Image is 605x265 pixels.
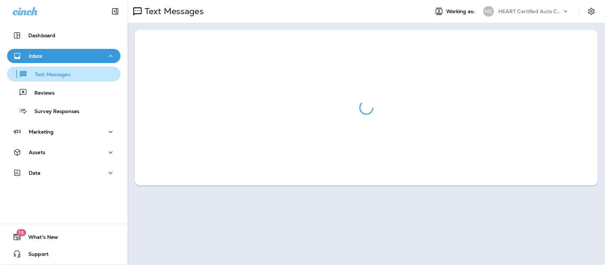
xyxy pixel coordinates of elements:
[21,234,58,243] span: What's New
[7,49,121,63] button: Inbox
[16,229,26,236] span: 19
[27,108,79,115] p: Survey Responses
[28,72,71,78] p: Text Messages
[29,170,41,176] p: Data
[29,150,45,155] p: Assets
[7,230,121,244] button: 19What's New
[7,103,121,118] button: Survey Responses
[7,85,121,100] button: Reviews
[7,166,121,180] button: Data
[29,129,54,135] p: Marketing
[27,90,55,97] p: Reviews
[483,6,494,17] div: HC
[446,9,476,15] span: Working as:
[7,247,121,261] button: Support
[498,9,562,14] p: HEART Certified Auto Care
[585,5,598,18] button: Settings
[142,6,204,17] p: Text Messages
[7,125,121,139] button: Marketing
[7,28,121,43] button: Dashboard
[7,145,121,159] button: Assets
[29,53,42,59] p: Inbox
[105,4,125,18] button: Collapse Sidebar
[7,67,121,81] button: Text Messages
[21,251,49,260] span: Support
[28,33,55,38] p: Dashboard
